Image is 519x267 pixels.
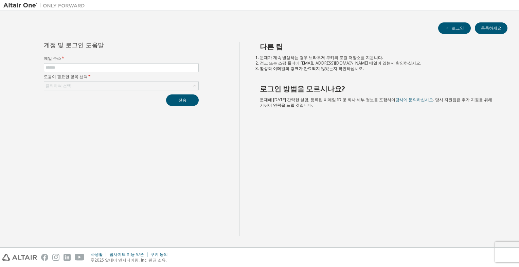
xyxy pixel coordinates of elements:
div: 웹사이트 이용 약관 [109,252,150,257]
img: youtube.svg [75,254,85,261]
h2: 다른 팁 [260,42,496,51]
a: 당사에 문의하십시오 [395,97,433,103]
font: 2025 알테어 엔지니어링, Inc. 판권 소유. [94,257,167,263]
button: 전송 [166,94,199,106]
p: © [91,257,172,263]
span: 문제에 [DATE] 간략한 설명, 등록된 이메일 ID 및 회사 세부 정보를 포함하여 . 당사 지원팀은 추가 지원을 위해 기꺼이 연락을 드릴 것입니다. [260,97,492,108]
li: 문제가 계속 발생하는 경우 브라우저 쿠키와 로컬 저장소를 지웁니다. [260,55,496,60]
font: 메일 주소 [44,55,61,61]
font: 도움이 필요한 항목 선택 [44,74,88,79]
li: 활성화 이메일의 링크가 만료되지 않았는지 확인하십시오. [260,66,496,71]
h2: 로그인 방법을 모르시나요? [260,84,496,93]
button: 등록하세요 [475,22,507,34]
img: facebook.svg [41,254,48,261]
div: 쿠키 동의 [150,252,172,257]
img: altair_logo.svg [2,254,37,261]
div: 사생활 [91,252,109,257]
button: 로그인 [438,22,471,34]
li: 정크 또는 스팸 폴더에 [EMAIL_ADDRESS][DOMAIN_NAME] 메일이 있는지 확인하십시오. [260,60,496,66]
div: 계정 및 로그인 도움말 [44,42,168,48]
div: 클릭하여 선택 [46,83,71,89]
img: linkedin.svg [64,254,71,261]
img: instagram.svg [52,254,59,261]
div: 클릭하여 선택 [44,82,198,90]
img: Altair One [3,2,88,9]
font: 로그인 [452,25,464,31]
